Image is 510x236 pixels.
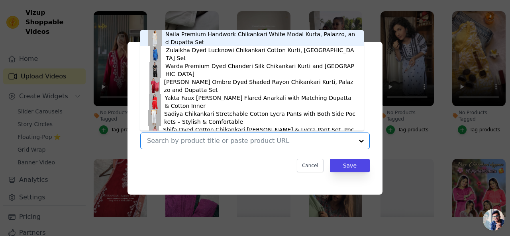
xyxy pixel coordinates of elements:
img: product thumbnail [148,46,163,62]
img: product thumbnail [148,78,161,94]
img: product thumbnail [148,126,160,142]
div: Sadiya Chikankari Stretchable Cotton Lycra Pants with Both Side Pockets – Stylish & Comfortable [164,110,356,126]
img: product thumbnail [148,62,162,78]
div: [PERSON_NAME] Ombre Dyed Shaded Rayon Chikankari Kurti, Palazzo and Dupatta Set [164,78,356,94]
div: Warda Premium Dyed Chanderi Silk Chikankari Kurti and [GEOGRAPHIC_DATA] [165,62,356,78]
button: Cancel [297,159,324,172]
img: product thumbnail [148,30,162,46]
img: product thumbnail [148,110,161,126]
img: product thumbnail [148,94,161,110]
a: Open chat [483,209,504,230]
div: Zulaikha Dyed Lucknowi Chikankari Cotton Kurti, [GEOGRAPHIC_DATA] Set [166,46,356,62]
div: Yakta Faux [PERSON_NAME] Flared Anarkali with Matching Dupatta & Cotton Inner [165,94,355,110]
input: Search by product title or paste product URL [147,137,353,144]
button: Save [330,159,370,172]
div: Naila Premium Handwork Chikankari White Modal Kurta, Palazzo, and Dupatta Set [165,30,356,46]
div: Shifa Dyed Cotton Chikankari [PERSON_NAME] & Lycra Pant Set, Pockets Both Side of the Pant [163,126,355,142]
